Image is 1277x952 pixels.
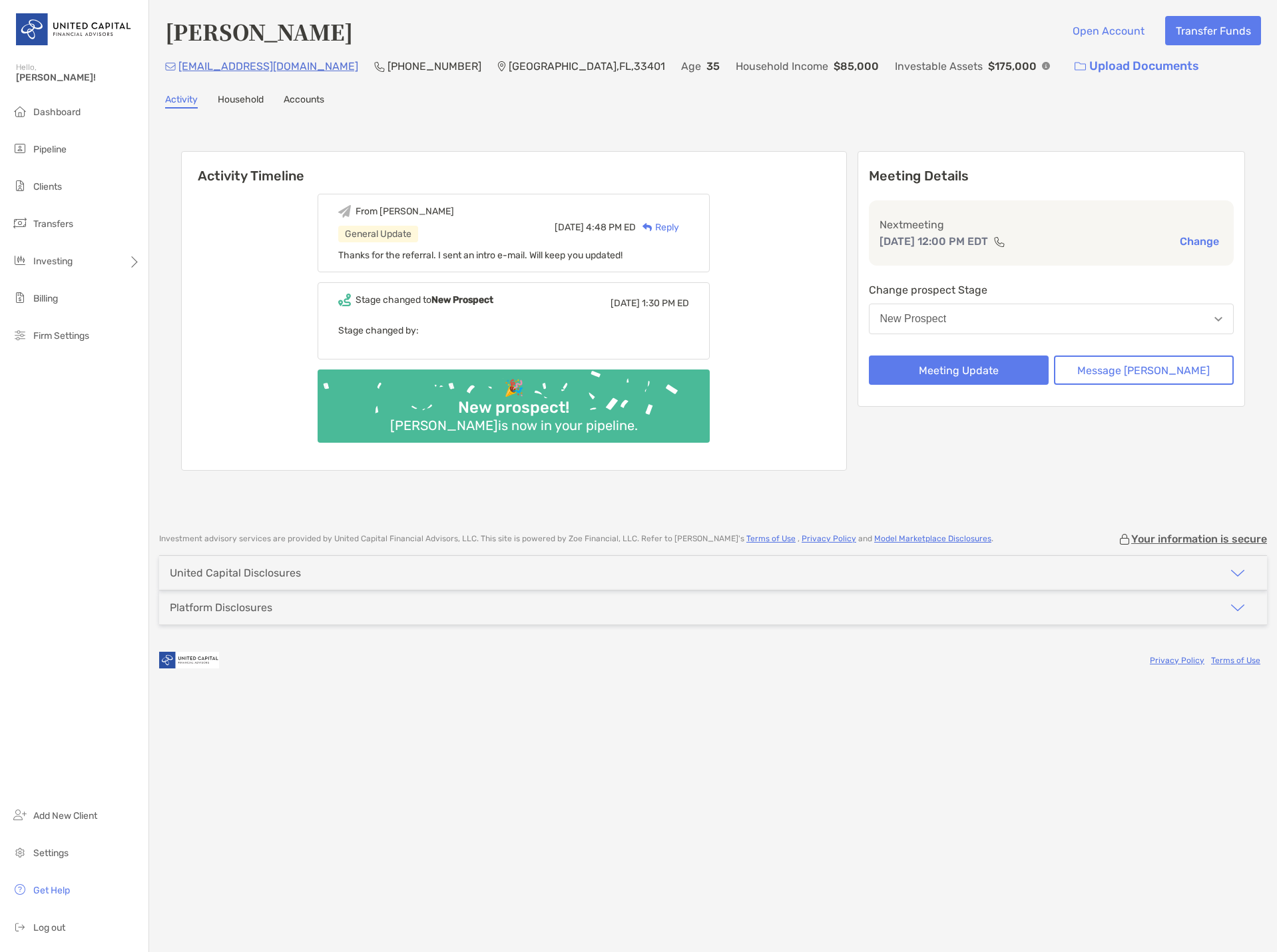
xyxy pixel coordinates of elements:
[338,250,623,261] span: Thanks for the referral. I sent an intro e-mail. Will keep you updated!
[338,205,351,218] img: Event icon
[33,847,69,859] span: Settings
[170,567,301,579] div: United Capital Disclosures
[12,844,28,860] img: settings icon
[509,58,665,75] p: [GEOGRAPHIC_DATA] , FL , 33401
[33,293,58,304] span: Billing
[374,61,385,72] img: Phone Icon
[736,58,828,75] p: Household Income
[1066,52,1208,81] a: Upload Documents
[385,417,643,433] div: [PERSON_NAME] is now in your pipeline.
[1062,16,1154,45] button: Open Account
[802,534,856,543] a: Privacy Policy
[869,282,1234,298] p: Change prospect Stage
[12,103,28,119] img: dashboard icon
[636,220,679,234] div: Reply
[33,330,89,342] span: Firm Settings
[356,206,454,217] div: From [PERSON_NAME]
[1042,62,1050,70] img: Info Icon
[165,63,176,71] img: Email Icon
[12,178,28,194] img: clients icon
[988,58,1037,75] p: $175,000
[1165,16,1261,45] button: Transfer Funds
[12,807,28,823] img: add_new_client icon
[33,922,65,933] span: Log out
[1054,356,1234,385] button: Message [PERSON_NAME]
[431,294,493,306] b: New Prospect
[746,534,796,543] a: Terms of Use
[165,16,353,47] h4: [PERSON_NAME]
[338,226,418,242] div: General Update
[33,107,81,118] span: Dashboard
[12,290,28,306] img: billing icon
[681,58,701,75] p: Age
[1214,317,1222,322] img: Open dropdown arrow
[318,369,710,431] img: Confetti
[165,94,198,109] a: Activity
[1230,565,1246,581] img: icon arrow
[874,534,991,543] a: Model Marketplace Disclosures
[1131,533,1267,545] p: Your information is secure
[1150,656,1204,665] a: Privacy Policy
[1211,656,1260,665] a: Terms of Use
[611,298,640,309] span: [DATE]
[499,379,529,398] div: 🎉
[178,58,358,75] p: [EMAIL_ADDRESS][DOMAIN_NAME]
[12,140,28,156] img: pipeline icon
[218,94,264,109] a: Household
[33,256,73,267] span: Investing
[33,144,67,155] span: Pipeline
[12,327,28,343] img: firm-settings icon
[338,322,689,339] p: Stage changed by:
[33,181,62,192] span: Clients
[497,61,506,72] img: Location Icon
[993,236,1005,247] img: communication type
[170,601,272,614] div: Platform Disclosures
[159,645,219,675] img: company logo
[387,58,481,75] p: [PHONE_NUMBER]
[869,168,1234,184] p: Meeting Details
[33,810,97,822] span: Add New Client
[834,58,879,75] p: $85,000
[880,313,947,325] div: New Prospect
[880,233,988,250] p: [DATE] 12:00 PM EDT
[12,881,28,897] img: get-help icon
[16,5,132,53] img: United Capital Logo
[1230,600,1246,616] img: icon arrow
[1176,234,1223,248] button: Change
[895,58,983,75] p: Investable Assets
[12,252,28,268] img: investing icon
[33,218,73,230] span: Transfers
[869,304,1234,334] button: New Prospect
[555,222,584,233] span: [DATE]
[33,885,70,896] span: Get Help
[642,298,689,309] span: 1:30 PM ED
[706,58,720,75] p: 35
[338,294,351,306] img: Event icon
[16,72,140,83] span: [PERSON_NAME]!
[642,223,652,232] img: Reply icon
[159,534,993,544] p: Investment advisory services are provided by United Capital Financial Advisors, LLC . This site i...
[453,398,575,417] div: New prospect!
[284,94,324,109] a: Accounts
[182,152,846,184] h6: Activity Timeline
[1075,62,1086,71] img: button icon
[869,356,1049,385] button: Meeting Update
[12,919,28,935] img: logout icon
[880,216,1224,233] p: Next meeting
[586,222,636,233] span: 4:48 PM ED
[356,294,493,306] div: Stage changed to
[12,215,28,231] img: transfers icon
